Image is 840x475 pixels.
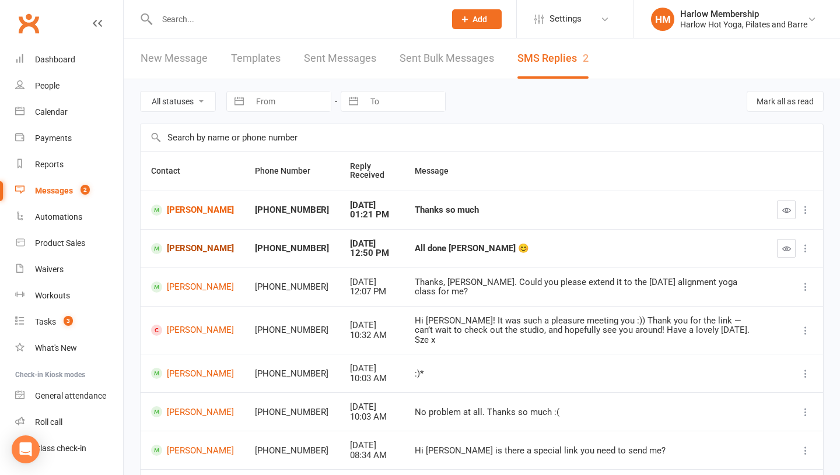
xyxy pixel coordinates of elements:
[12,435,40,463] div: Open Intercom Messenger
[15,309,123,335] a: Tasks 3
[151,325,234,336] a: [PERSON_NAME]
[153,11,437,27] input: Search...
[350,374,394,383] div: 10:03 AM
[680,19,807,30] div: Harlow Hot Yoga, Pilates and Barre
[35,238,85,248] div: Product Sales
[15,99,123,125] a: Calendar
[452,9,502,29] button: Add
[304,38,376,79] a: Sent Messages
[35,317,56,326] div: Tasks
[339,152,404,191] th: Reply Received
[517,38,589,79] a: SMS Replies2
[415,446,756,456] div: Hi [PERSON_NAME] is there a special link you need to send me?
[255,282,329,292] div: [PHONE_NUMBER]
[404,152,766,191] th: Message
[151,445,234,456] a: [PERSON_NAME]
[244,152,339,191] th: Phone Number
[415,316,756,345] div: Hi [PERSON_NAME]! It was such a pleasure meeting you :)) Thank you for the link — can’t wait to c...
[350,287,394,297] div: 12:07 PM
[255,407,329,417] div: [PHONE_NUMBER]
[35,107,68,117] div: Calendar
[141,38,208,79] a: New Message
[15,230,123,256] a: Product Sales
[15,152,123,178] a: Reports
[15,435,123,462] a: Class kiosk mode
[549,6,582,32] span: Settings
[350,277,394,287] div: [DATE]
[350,330,394,340] div: 10:32 AM
[15,335,123,361] a: What's New
[151,243,234,254] a: [PERSON_NAME]
[35,133,72,143] div: Payments
[473,15,487,24] span: Add
[255,205,329,215] div: [PHONE_NUMBER]
[364,92,445,111] input: To
[15,204,123,230] a: Automations
[151,406,234,417] a: [PERSON_NAME]
[35,291,70,300] div: Workouts
[14,9,43,38] a: Clubworx
[35,265,64,274] div: Waivers
[255,369,329,379] div: [PHONE_NUMBER]
[15,283,123,309] a: Workouts
[400,38,494,79] a: Sent Bulk Messages
[15,383,123,409] a: General attendance kiosk mode
[350,441,394,451] div: [DATE]
[15,256,123,283] a: Waivers
[35,81,60,90] div: People
[350,402,394,412] div: [DATE]
[583,52,589,64] div: 2
[350,364,394,374] div: [DATE]
[350,321,394,330] div: [DATE]
[35,417,62,427] div: Roll call
[231,38,281,79] a: Templates
[415,244,756,254] div: All done [PERSON_NAME] 😊
[415,407,756,417] div: No problem at all. Thanks so much :(
[35,444,86,453] div: Class check-in
[151,282,234,293] a: [PERSON_NAME]
[15,73,123,99] a: People
[250,92,331,111] input: From
[151,205,234,216] a: [PERSON_NAME]
[415,205,756,215] div: Thanks so much
[255,446,329,456] div: [PHONE_NUMBER]
[35,186,73,195] div: Messages
[350,451,394,460] div: 08:34 AM
[141,124,823,151] input: Search by name or phone number
[35,212,82,221] div: Automations
[255,244,329,254] div: [PHONE_NUMBER]
[415,277,756,297] div: Thanks, [PERSON_NAME]. Could you please extend it to the [DATE] alignment yoga class for me?
[350,248,394,258] div: 12:50 PM
[35,55,75,64] div: Dashboard
[15,178,123,204] a: Messages 2
[350,239,394,249] div: [DATE]
[651,8,674,31] div: HM
[15,409,123,435] a: Roll call
[151,368,234,379] a: [PERSON_NAME]
[35,343,77,353] div: What's New
[350,210,394,220] div: 01:21 PM
[141,152,244,191] th: Contact
[350,200,394,210] div: [DATE]
[35,160,64,169] div: Reports
[80,185,90,195] span: 2
[15,125,123,152] a: Payments
[35,391,106,400] div: General attendance
[747,91,824,112] button: Mark all as read
[15,47,123,73] a: Dashboard
[680,9,807,19] div: Harlow Membership
[255,325,329,335] div: [PHONE_NUMBER]
[350,412,394,422] div: 10:03 AM
[64,316,73,326] span: 3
